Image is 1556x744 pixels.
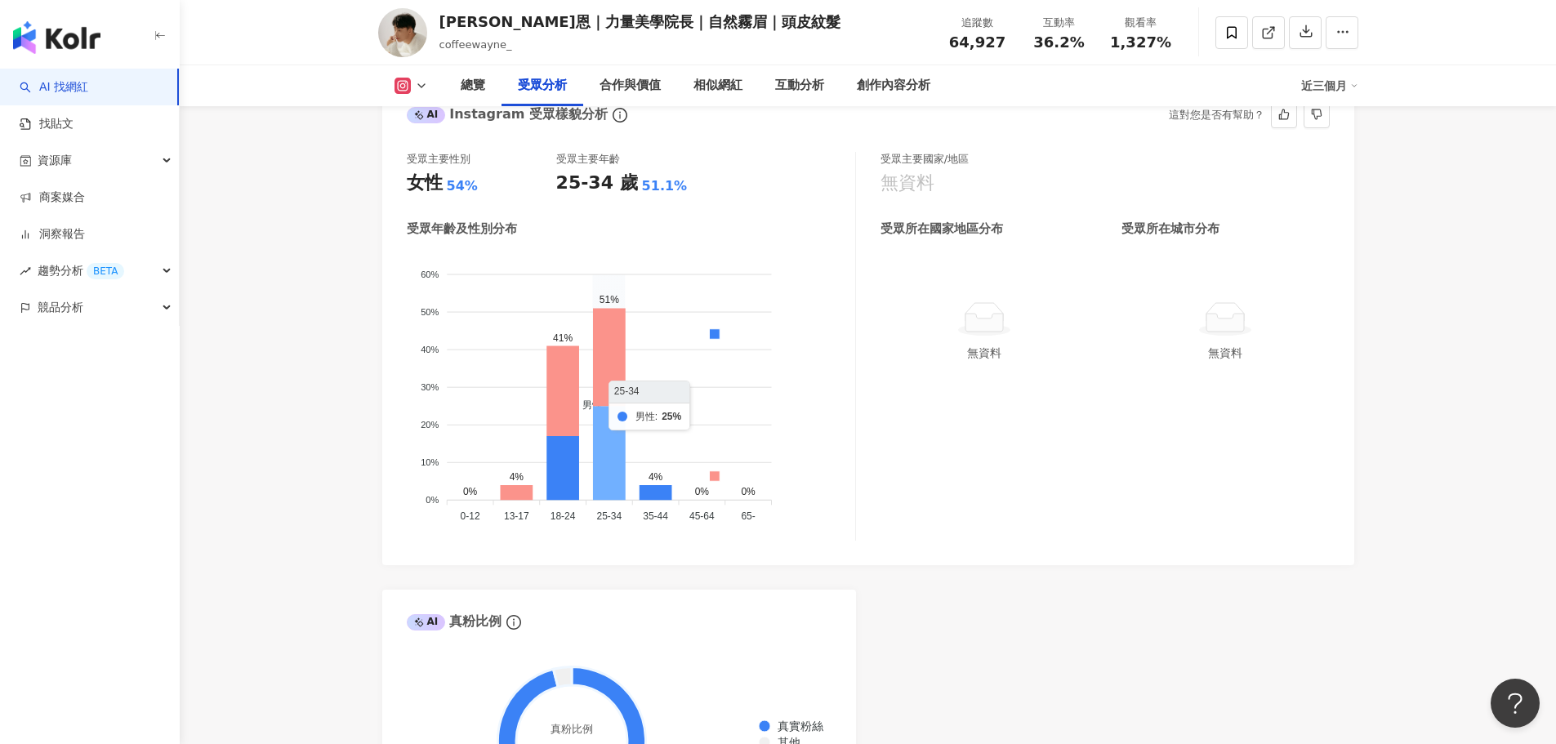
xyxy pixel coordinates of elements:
[38,289,83,326] span: 競品分析
[1028,15,1090,31] div: 互動率
[421,306,439,316] tspan: 50%
[407,614,446,630] div: AI
[947,15,1009,31] div: 追蹤數
[421,420,439,430] tspan: 20%
[407,613,502,630] div: 真粉比例
[610,105,630,125] span: info-circle
[447,177,478,195] div: 54%
[881,171,934,196] div: 無資料
[20,189,85,206] a: 商案媒合
[20,79,88,96] a: searchAI 找網紅
[461,76,485,96] div: 總覽
[1110,34,1171,51] span: 1,327%
[407,221,517,238] div: 受眾年齡及性別分布
[426,495,439,505] tspan: 0%
[518,76,567,96] div: 受眾分析
[550,510,575,522] tspan: 18-24
[1128,344,1323,362] div: 無資料
[20,265,31,277] span: rise
[421,344,439,354] tspan: 40%
[407,152,470,167] div: 受眾主要性別
[949,33,1005,51] span: 64,927
[38,252,124,289] span: 趨勢分析
[1169,103,1264,127] div: 這對您是否有幫助？
[407,171,443,196] div: 女性
[1311,109,1322,120] span: dislike
[600,76,661,96] div: 合作與價值
[421,269,439,278] tspan: 60%
[556,152,620,167] div: 受眾主要年齡
[570,399,602,411] span: 男性
[693,76,742,96] div: 相似網紅
[1121,221,1219,238] div: 受眾所在城市分布
[881,152,969,167] div: 受眾主要國家/地區
[881,221,1003,238] div: 受眾所在國家地區分布
[13,21,100,54] img: logo
[20,226,85,243] a: 洞察報告
[689,510,715,522] tspan: 45-64
[775,76,824,96] div: 互動分析
[1491,679,1540,728] iframe: Help Scout Beacon - Open
[460,510,479,522] tspan: 0-12
[421,381,439,391] tspan: 30%
[1110,15,1172,31] div: 觀看率
[439,11,840,32] div: [PERSON_NAME]恩｜力量美學院長｜自然霧眉｜頭皮紋髮
[407,105,608,123] div: Instagram 受眾樣貌分析
[504,613,524,632] span: info-circle
[1033,34,1084,51] span: 36.2%
[556,171,638,196] div: 25-34 歲
[20,116,74,132] a: 找貼文
[38,142,72,179] span: 資源庫
[596,510,622,522] tspan: 25-34
[504,510,529,522] tspan: 13-17
[741,510,755,522] tspan: 65-
[87,263,124,279] div: BETA
[378,8,427,57] img: KOL Avatar
[642,177,688,195] div: 51.1%
[1301,73,1358,99] div: 近三個月
[439,38,512,51] span: coffeewayne_
[421,457,439,467] tspan: 10%
[887,344,1082,362] div: 無資料
[1278,109,1290,120] span: like
[857,76,930,96] div: 創作內容分析
[407,107,446,123] div: AI
[765,719,823,733] span: 真實粉絲
[643,510,668,522] tspan: 35-44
